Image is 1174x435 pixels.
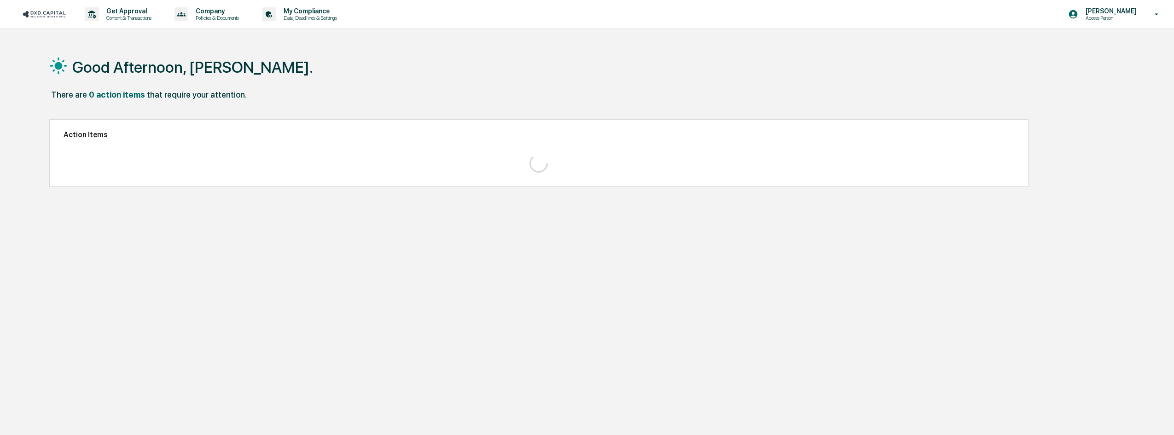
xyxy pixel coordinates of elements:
p: [PERSON_NAME] [1078,7,1141,15]
h1: Good Afternoon, [PERSON_NAME]. [72,58,313,76]
img: logo [22,10,66,18]
h2: Action Items [64,130,1015,139]
p: Content & Transactions [99,15,156,21]
p: Company [188,7,244,15]
p: Get Approval [99,7,156,15]
div: that require your attention. [147,90,247,99]
p: Access Person [1078,15,1141,21]
p: My Compliance [276,7,342,15]
div: 0 action items [89,90,145,99]
div: There are [51,90,87,99]
p: Policies & Documents [188,15,244,21]
p: Data, Deadlines & Settings [276,15,342,21]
